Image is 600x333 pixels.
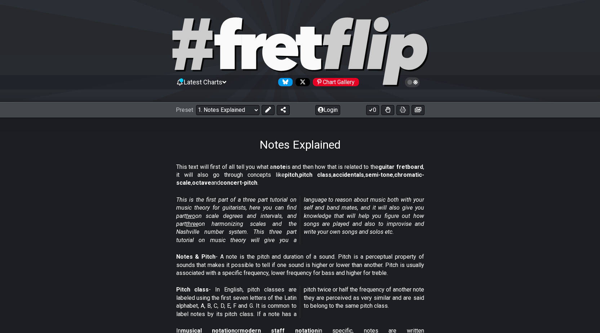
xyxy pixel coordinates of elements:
strong: Pitch class [176,286,209,293]
button: Share Preset [277,105,290,115]
strong: pitch [285,171,298,178]
button: Create image [412,105,425,115]
strong: octave [192,179,211,186]
button: Edit Preset [262,105,275,115]
strong: pitch class [299,171,332,178]
p: This text will first of all tell you what a is and then how that is related to the , it will also... [176,163,424,187]
span: Preset [176,106,193,113]
a: #fretflip at Pinterest [310,78,359,86]
strong: accidentals [333,171,364,178]
select: Preset [196,105,259,115]
p: - A note is the pitch and duration of a sound. Pitch is a perceptual property of sounds that make... [176,253,424,277]
button: 0 [366,105,379,115]
button: Toggle Dexterity for all fretkits [381,105,394,115]
span: Latest Charts [184,78,222,86]
button: Login [315,105,340,115]
p: - In English, pitch classes are labeled using the first seven letters of the Latin alphabet, A, B... [176,286,424,318]
strong: concert-pitch [220,179,257,186]
a: Follow #fretflip at X [293,78,310,86]
div: Chart Gallery [313,78,359,86]
h1: Notes Explained [259,138,341,152]
span: three [186,220,199,227]
strong: note [273,163,286,170]
em: This is the first part of a three part tutorial on music theory for guitarists, here you can find... [176,196,424,244]
strong: semi-tone [365,171,393,178]
strong: Notes & Pitch [176,253,215,260]
button: Print [396,105,409,115]
span: two [186,212,195,219]
a: Follow #fretflip at Bluesky [275,78,293,86]
span: Toggle light / dark theme [408,79,417,86]
strong: guitar fretboard [378,163,423,170]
